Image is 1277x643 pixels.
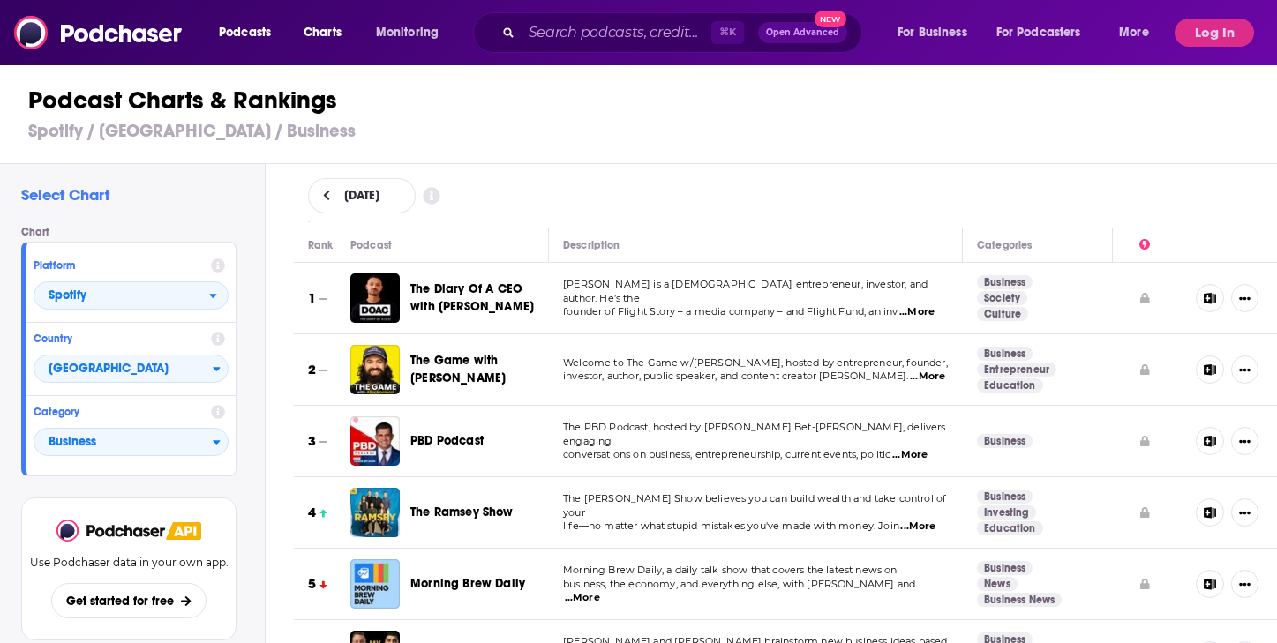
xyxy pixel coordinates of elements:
button: Open AdvancedNew [758,22,847,43]
button: Show More Button [1231,355,1258,384]
button: open menu [207,19,294,47]
div: Podcast [350,235,392,256]
h3: 3 [308,431,316,452]
a: Culture [977,307,1028,321]
button: Countries [34,355,229,383]
span: founder of Flight Story – a media company – and Flight Fund, an inv [563,305,898,318]
h4: Platform [34,259,204,272]
h3: 2 [308,360,316,380]
h4: Country [34,333,204,345]
div: Description [563,235,620,256]
a: Business [977,275,1033,289]
span: [PERSON_NAME] is a [DEMOGRAPHIC_DATA] entrepreneur, investor, and author. He’s the [563,278,928,304]
button: open menu [364,19,462,47]
div: Rank [308,235,334,256]
img: Podchaser API banner [166,522,201,540]
span: The Ramsey Show [410,505,514,520]
button: Show More Button [1231,427,1258,455]
a: The Ramsey Show [350,488,400,537]
span: Morning Brew Daily [410,576,525,591]
h3: 5 [308,574,316,594]
span: The PBD Podcast, hosted by [PERSON_NAME] Bet-[PERSON_NAME], delivers engaging [563,421,946,447]
span: investor, author, public speaker, and content creator [PERSON_NAME]. [563,370,909,382]
button: open menu [1107,19,1171,47]
button: Show More Button [1231,570,1258,598]
a: Business News [977,593,1062,607]
span: Monitoring [376,20,439,45]
span: Open Advanced [766,28,839,37]
button: Get started for free [51,583,206,618]
span: The Game with [PERSON_NAME] [410,353,506,385]
h2: Select Chart [21,185,251,205]
div: Search podcasts, credits, & more... [490,12,879,53]
img: Morning Brew Daily [350,559,400,609]
img: The Diary Of A CEO with Steven Bartlett [350,273,400,323]
a: The Diary Of A CEO with [PERSON_NAME] [410,280,545,316]
span: Podcasts [219,20,271,45]
h4: Category [34,406,204,418]
img: Podchaser - Follow, Share and Rate Podcasts [56,520,166,542]
span: Welcome to The Game w/[PERSON_NAME], hosted by entrepreneur, founder, [563,356,948,369]
a: Charts [292,19,352,47]
span: More [1119,20,1149,45]
button: Log In [1175,19,1254,47]
span: life—no matter what stupid mistakes you've made with money. Join [563,520,899,532]
a: Business [977,490,1033,504]
div: Categories [977,235,1032,256]
span: The Diary Of A CEO with [PERSON_NAME] [410,281,534,314]
input: Search podcasts, credits, & more... [522,19,711,47]
span: New [815,11,846,27]
a: PBD Podcast [410,432,484,450]
button: Show More Button [1231,498,1258,527]
a: The Game with [PERSON_NAME] [410,352,545,387]
a: Investing [977,505,1036,520]
img: Podchaser - Follow, Share and Rate Podcasts [14,16,184,49]
h4: Chart [21,226,251,238]
span: For Podcasters [996,20,1081,45]
span: ...More [565,591,600,605]
span: Morning Brew Daily, a daily talk show that covers the latest news on [563,564,898,576]
a: PBD Podcast [350,416,400,466]
a: Education [977,378,1043,393]
span: ...More [900,520,935,534]
h3: Spotify / [GEOGRAPHIC_DATA] / Business [28,120,1264,142]
span: [GEOGRAPHIC_DATA] [34,355,213,385]
a: The Ramsey Show [410,504,514,521]
button: open menu [885,19,989,47]
span: For Business [898,20,967,45]
span: Charts [304,20,342,45]
span: PBD Podcast [410,433,484,448]
a: Business [977,561,1033,575]
h3: 1 [308,288,316,309]
h2: Platforms [34,281,229,310]
a: Entrepreneur [977,363,1056,377]
span: Spotify [49,289,86,302]
button: open menu [34,281,229,310]
img: The Game with Alex Hormozi [350,345,400,394]
a: News [977,577,1018,591]
a: Business [977,347,1033,361]
button: Categories [34,428,229,456]
span: [DATE] [344,190,379,202]
button: Show More Button [1231,284,1258,312]
span: business, the economy, and everything else, with [PERSON_NAME] and [563,578,915,590]
span: ...More [910,370,945,384]
h3: 4 [308,503,316,523]
a: Business [977,434,1033,448]
span: ⌘ K [711,21,744,44]
span: conversations on business, entrepreneurship, current events, politic [563,448,891,460]
a: Education [977,521,1043,535]
p: Use Podchaser data in your own app. [30,556,229,569]
span: ...More [892,448,928,462]
button: open menu [985,19,1107,47]
span: Business [34,428,213,458]
a: Society [977,291,1027,305]
div: Power Score [1139,235,1150,256]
